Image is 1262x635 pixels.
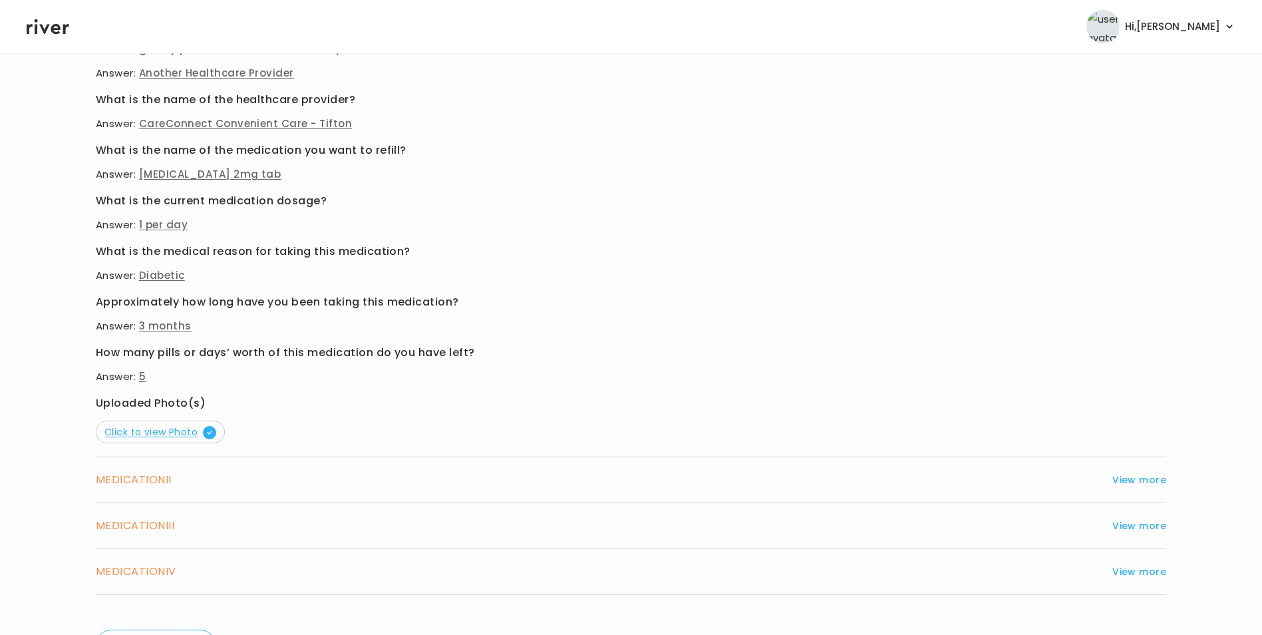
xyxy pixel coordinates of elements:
h3: What is the name of the medication you want to refill? [96,141,1166,160]
p: Answer: [96,266,1166,285]
button: View more [1112,564,1166,580]
span: Click to view Photo [104,425,216,439]
h3: Approximately how long have you been taking this medication? [96,293,1166,312]
img: user avatar [1086,10,1120,43]
h3: MEDICATION IV [96,562,176,581]
button: View more [1112,518,1166,534]
h3: What is the medical reason for taking this medication? [96,242,1166,261]
h3: What is the current medication dosage? [96,192,1166,210]
span: 3 months [139,319,192,333]
span: [MEDICAL_DATA] 2mg tab [139,167,281,181]
p: Answer: [96,317,1166,335]
h3: What is the name of the healthcare provider? [96,91,1166,109]
h3: MEDICATION II [96,471,172,489]
p: Answer: [96,367,1166,386]
span: 1 per day [139,218,188,232]
h3: Uploaded Photo(s) [96,394,1166,413]
button: user avatarHi,[PERSON_NAME] [1086,10,1235,43]
p: Answer: [96,114,1166,133]
h3: MEDICATION III [96,517,174,535]
span: CareConnect Convenient Care - Tifton [139,116,352,130]
button: Click to view Photo [96,421,225,443]
button: View more [1112,472,1166,488]
p: Answer: [96,216,1166,234]
h3: How many pills or days’ worth of this medication do you have left? [96,343,1166,362]
span: Another Healthcare Provider [139,66,294,80]
span: Diabetic [139,268,185,282]
span: Hi, [PERSON_NAME] [1125,17,1220,36]
p: Answer: [96,64,1166,83]
p: Answer: [96,165,1166,184]
span: 5 [139,369,146,383]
